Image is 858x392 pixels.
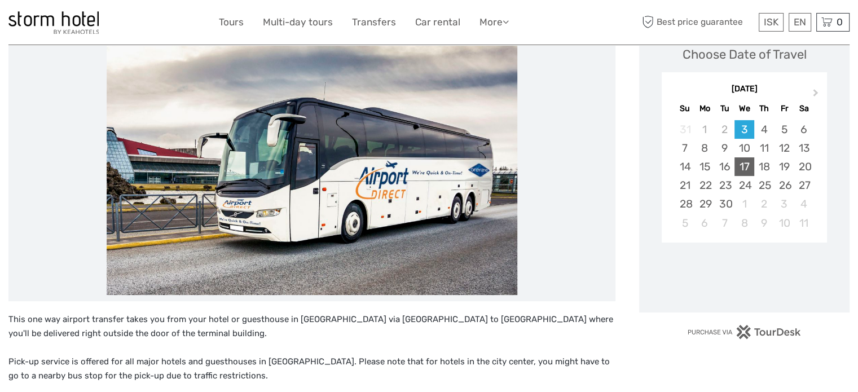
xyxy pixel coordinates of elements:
[835,16,844,28] span: 0
[219,14,244,30] a: Tours
[808,86,826,104] button: Next Month
[774,157,794,176] div: Choose Friday, September 19th, 2025
[695,195,715,213] div: Choose Monday, September 29th, 2025
[774,214,794,232] div: Choose Friday, October 10th, 2025
[774,139,794,157] div: Choose Friday, September 12th, 2025
[352,14,396,30] a: Transfers
[666,120,824,232] div: month 2025-09
[683,46,807,63] div: Choose Date of Travel
[794,214,814,232] div: Choose Saturday, October 11th, 2025
[662,83,827,95] div: [DATE]
[675,157,694,176] div: Choose Sunday, September 14th, 2025
[479,14,509,30] a: More
[687,325,802,339] img: PurchaseViaTourDesk.png
[754,214,774,232] div: Choose Thursday, October 9th, 2025
[415,14,460,30] a: Car rental
[734,139,754,157] div: Choose Wednesday, September 10th, 2025
[675,120,694,139] div: Not available Sunday, August 31st, 2025
[107,25,517,296] img: 52f26e2311f343fc82fa15558a4c0f45_main_slider.jpg
[695,214,715,232] div: Choose Monday, October 6th, 2025
[695,139,715,157] div: Choose Monday, September 8th, 2025
[263,14,333,30] a: Multi-day tours
[789,13,811,32] div: EN
[794,120,814,139] div: Choose Saturday, September 6th, 2025
[675,101,694,116] div: Su
[675,195,694,213] div: Choose Sunday, September 28th, 2025
[715,101,734,116] div: Tu
[794,101,814,116] div: Sa
[734,214,754,232] div: Choose Wednesday, October 8th, 2025
[715,195,734,213] div: Choose Tuesday, September 30th, 2025
[715,157,734,176] div: Choose Tuesday, September 16th, 2025
[8,312,615,341] p: This one way airport transfer takes you from your hotel or guesthouse in [GEOGRAPHIC_DATA] via [G...
[695,176,715,195] div: Choose Monday, September 22nd, 2025
[794,139,814,157] div: Choose Saturday, September 13th, 2025
[754,139,774,157] div: Choose Thursday, September 11th, 2025
[734,176,754,195] div: Choose Wednesday, September 24th, 2025
[774,120,794,139] div: Choose Friday, September 5th, 2025
[8,11,99,34] img: 100-ccb843ef-9ccf-4a27-8048-e049ba035d15_logo_small.jpg
[774,195,794,213] div: Choose Friday, October 3rd, 2025
[695,157,715,176] div: Choose Monday, September 15th, 2025
[639,13,756,32] span: Best price guarantee
[754,176,774,195] div: Choose Thursday, September 25th, 2025
[715,214,734,232] div: Choose Tuesday, October 7th, 2025
[794,195,814,213] div: Choose Saturday, October 4th, 2025
[675,139,694,157] div: Choose Sunday, September 7th, 2025
[794,176,814,195] div: Choose Saturday, September 27th, 2025
[764,16,778,28] span: ISK
[675,214,694,232] div: Choose Sunday, October 5th, 2025
[741,272,748,279] div: Loading...
[8,355,615,384] p: Pick-up service is offered for all major hotels and guesthouses in [GEOGRAPHIC_DATA]. Please note...
[695,120,715,139] div: Not available Monday, September 1st, 2025
[774,101,794,116] div: Fr
[754,101,774,116] div: Th
[695,101,715,116] div: Mo
[734,157,754,176] div: Choose Wednesday, September 17th, 2025
[754,120,774,139] div: Choose Thursday, September 4th, 2025
[734,195,754,213] div: Choose Wednesday, October 1st, 2025
[130,17,143,31] button: Open LiveChat chat widget
[675,176,694,195] div: Choose Sunday, September 21st, 2025
[715,176,734,195] div: Choose Tuesday, September 23rd, 2025
[734,120,754,139] div: Choose Wednesday, September 3rd, 2025
[794,157,814,176] div: Choose Saturday, September 20th, 2025
[734,101,754,116] div: We
[16,20,127,29] p: We're away right now. Please check back later!
[715,139,734,157] div: Choose Tuesday, September 9th, 2025
[715,120,734,139] div: Not available Tuesday, September 2nd, 2025
[754,157,774,176] div: Choose Thursday, September 18th, 2025
[774,176,794,195] div: Choose Friday, September 26th, 2025
[754,195,774,213] div: Choose Thursday, October 2nd, 2025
